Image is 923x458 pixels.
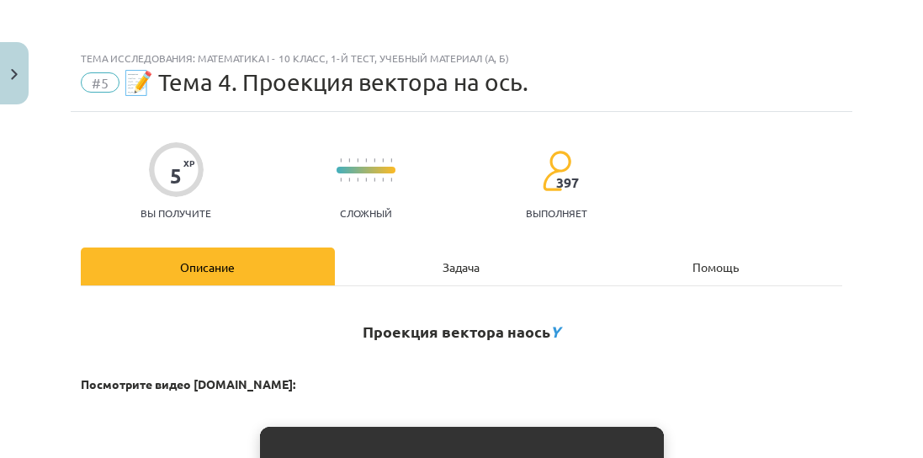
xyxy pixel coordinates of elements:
[81,376,295,391] font: Посмотрите видео [DOMAIN_NAME]:
[357,178,358,182] img: icon-short-line-57e1e144782c952c97e751825c79c345078a6d821885a25fce030b3d8c18986b.svg
[390,178,392,182] img: icon-short-line-57e1e144782c952c97e751825c79c345078a6d821885a25fce030b3d8c18986b.svg
[374,158,375,162] img: icon-short-line-57e1e144782c952c97e751825c79c345078a6d821885a25fce030b3d8c18986b.svg
[348,158,350,162] img: icon-short-line-57e1e144782c952c97e751825c79c345078a6d821885a25fce030b3d8c18986b.svg
[550,322,560,341] font: Y
[382,178,384,182] img: icon-short-line-57e1e144782c952c97e751825c79c345078a6d821885a25fce030b3d8c18986b.svg
[180,259,235,274] font: Описание
[340,206,392,220] font: Сложный
[363,322,525,341] font: Проекция вектора на
[141,206,211,220] font: Вы получите
[92,74,109,91] font: #5
[183,157,194,169] font: XP
[443,259,480,274] font: Задача
[556,173,579,191] font: 397
[390,158,392,162] img: icon-short-line-57e1e144782c952c97e751825c79c345078a6d821885a25fce030b3d8c18986b.svg
[365,178,367,182] img: icon-short-line-57e1e144782c952c97e751825c79c345078a6d821885a25fce030b3d8c18986b.svg
[11,69,18,80] img: icon-close-lesson-0947bae3869378f0d4975bcd49f059093ad1ed9edebbc8119c70593378902aed.svg
[340,158,342,162] img: icon-short-line-57e1e144782c952c97e751825c79c345078a6d821885a25fce030b3d8c18986b.svg
[525,322,550,341] font: ось
[542,150,571,192] img: students-c634bb4e5e11cddfef0936a35e636f08e4e9abd3cc4e673bd6f9a4125e45ecb1.svg
[365,158,367,162] img: icon-short-line-57e1e144782c952c97e751825c79c345078a6d821885a25fce030b3d8c18986b.svg
[357,158,358,162] img: icon-short-line-57e1e144782c952c97e751825c79c345078a6d821885a25fce030b3d8c18986b.svg
[526,206,587,220] font: выполняет
[124,68,528,96] font: 📝 Тема 4. Проекция вектора на ось.
[340,178,342,182] img: icon-short-line-57e1e144782c952c97e751825c79c345078a6d821885a25fce030b3d8c18986b.svg
[348,178,350,182] img: icon-short-line-57e1e144782c952c97e751825c79c345078a6d821885a25fce030b3d8c18986b.svg
[81,51,509,65] font: Тема исследования: Математика I - 10 класс, 1-й тест, учебный материал (а, б)
[374,178,375,182] img: icon-short-line-57e1e144782c952c97e751825c79c345078a6d821885a25fce030b3d8c18986b.svg
[382,158,384,162] img: icon-short-line-57e1e144782c952c97e751825c79c345078a6d821885a25fce030b3d8c18986b.svg
[170,162,182,189] font: 5
[692,259,739,274] font: Помощь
